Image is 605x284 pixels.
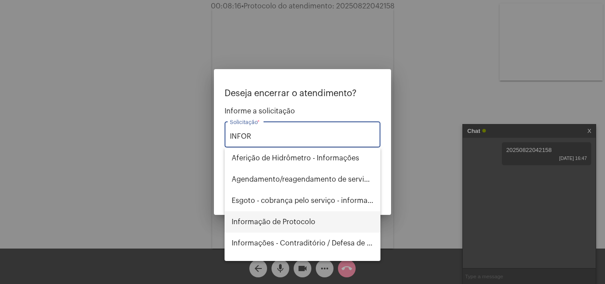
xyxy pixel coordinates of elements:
span: Leitura - informações [232,254,373,275]
p: Deseja encerrar o atendimento? [225,89,380,98]
input: Buscar solicitação [230,132,375,140]
span: Agendamento/reagendamento de serviços - informações [232,169,373,190]
span: Esgoto - cobrança pelo serviço - informações [232,190,373,211]
span: Informações - Contraditório / Defesa de infração [232,233,373,254]
span: Aferição de Hidrômetro - Informações [232,148,373,169]
span: Informe a solicitação [225,107,380,115]
span: Informação de Protocolo [232,211,373,233]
